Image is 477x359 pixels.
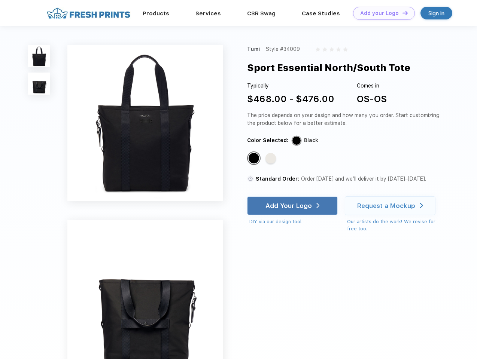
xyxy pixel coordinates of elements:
[329,47,334,52] img: gray_star.svg
[343,47,347,52] img: gray_star.svg
[265,202,312,209] div: Add Your Logo
[247,136,288,144] div: Color Selected:
[322,47,327,52] img: gray_star.svg
[360,10,399,16] div: Add your Logo
[247,82,334,90] div: Typically
[402,11,408,15] img: DT
[247,61,410,75] div: Sport Essential North/South Tote
[247,175,254,182] img: standard order
[420,7,452,19] a: Sign in
[143,10,169,17] a: Products
[256,176,299,182] span: Standard Order:
[249,218,338,225] div: DIY via our design tool.
[357,202,415,209] div: Request a Mockup
[45,7,133,20] img: fo%20logo%202.webp
[266,45,300,53] div: Style #34009
[28,73,50,95] img: func=resize&h=100
[28,45,50,67] img: func=resize&h=100
[420,203,423,208] img: white arrow
[357,92,387,106] div: OS-OS
[428,9,444,18] div: Sign in
[304,136,318,144] div: Black
[247,45,261,53] div: Tumi
[316,47,320,52] img: gray_star.svg
[301,176,426,182] span: Order [DATE] and we’ll deliver it by [DATE]–[DATE].
[336,47,341,52] img: gray_star.svg
[357,82,387,90] div: Comes in
[249,153,259,163] div: Black
[265,153,276,163] div: Off White Tan
[67,45,223,201] img: func=resize&h=640
[347,218,443,233] div: Our artists do the work! We revise for free too.
[316,203,320,208] img: white arrow
[247,92,334,106] div: $468.00 - $476.00
[247,111,443,127] div: The price depends on your design and how many you order. Start customizing the product below for ...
